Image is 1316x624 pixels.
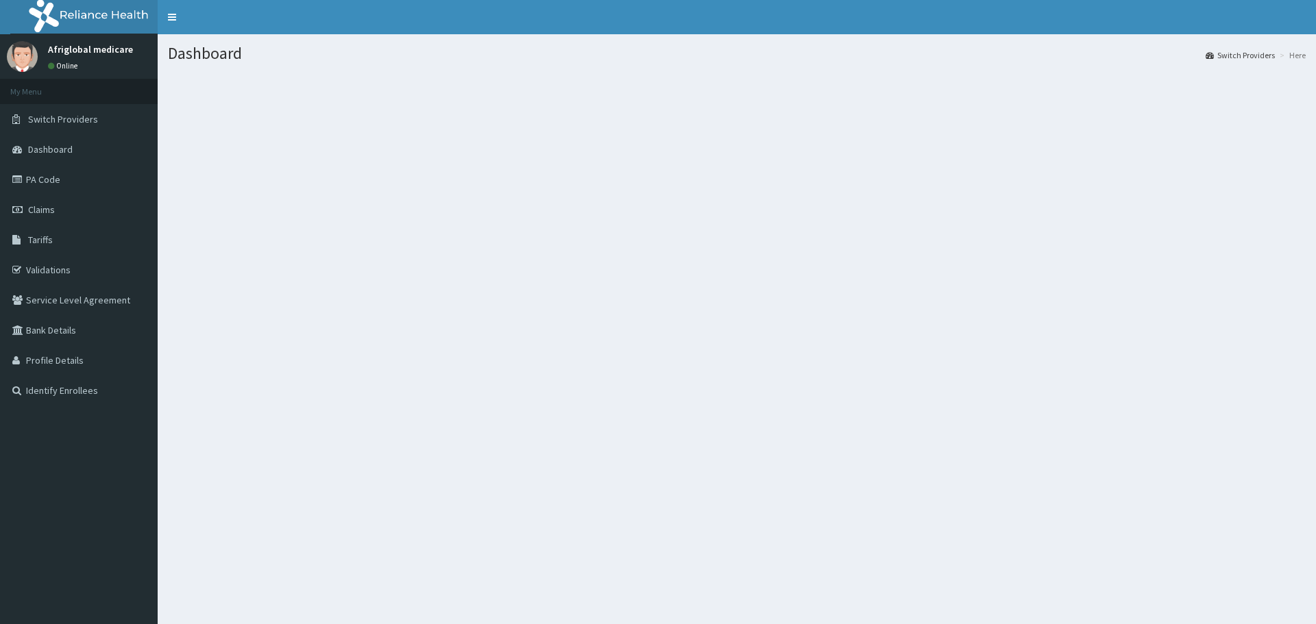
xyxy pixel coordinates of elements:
[1206,49,1275,61] a: Switch Providers
[28,203,55,216] span: Claims
[1276,49,1306,61] li: Here
[48,45,133,54] p: Afriglobal medicare
[168,45,1306,62] h1: Dashboard
[28,143,73,155] span: Dashboard
[28,234,53,246] span: Tariffs
[48,61,81,71] a: Online
[28,113,98,125] span: Switch Providers
[7,41,38,72] img: User Image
